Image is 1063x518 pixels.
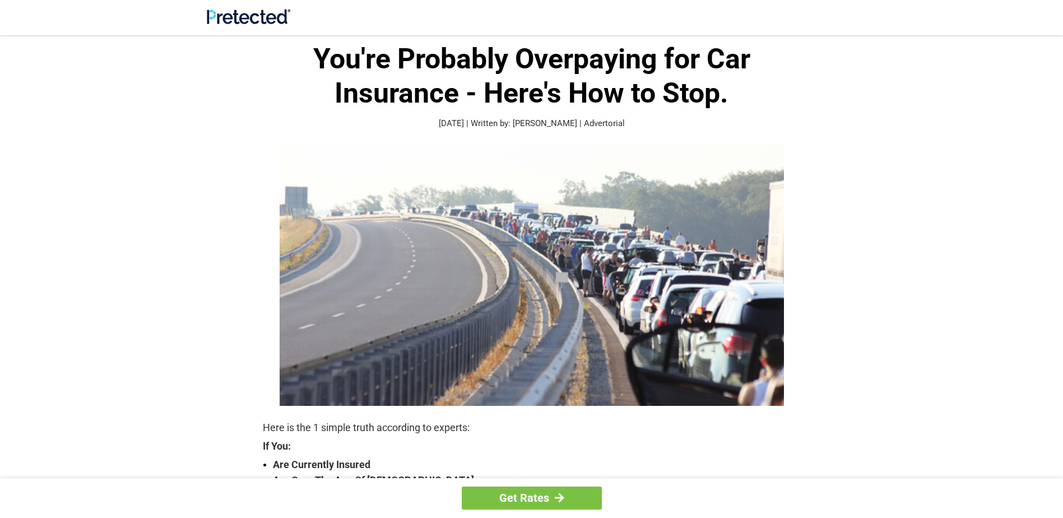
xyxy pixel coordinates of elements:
[263,117,801,130] p: [DATE] | Written by: [PERSON_NAME] | Advertorial
[207,9,290,24] img: Site Logo
[273,473,801,488] strong: Are Over The Age Of [DEMOGRAPHIC_DATA]
[263,420,801,436] p: Here is the 1 simple truth according to experts:
[263,441,801,451] strong: If You:
[263,42,801,110] h1: You're Probably Overpaying for Car Insurance - Here's How to Stop.
[462,487,602,510] a: Get Rates
[207,16,290,26] a: Site Logo
[273,457,801,473] strong: Are Currently Insured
